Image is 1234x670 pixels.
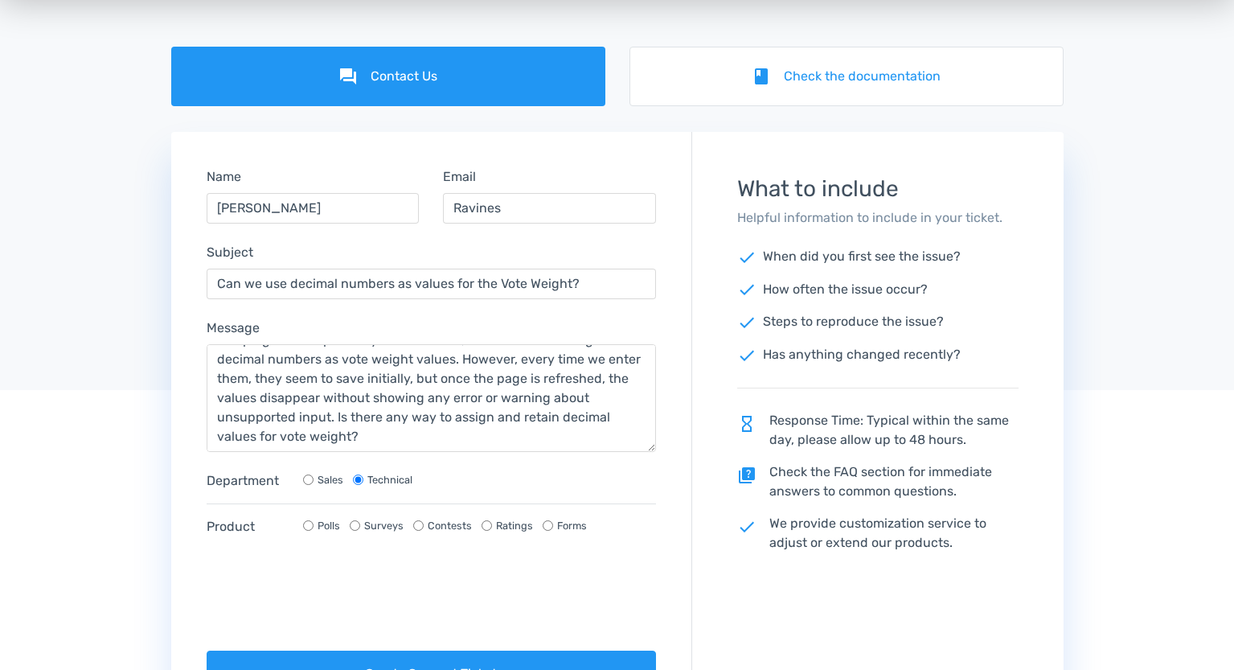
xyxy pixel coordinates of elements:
label: Forms [557,518,587,533]
p: How often the issue occur? [737,280,1019,300]
p: Response Time: Typical within the same day, please allow up to 48 hours. [737,411,1019,450]
span: hourglass_empty [737,414,756,434]
a: forumContact Us [171,47,605,106]
label: Contests [428,518,472,533]
i: book [752,67,771,86]
span: check [737,517,756,536]
p: When did you first see the issue? [737,247,1019,267]
label: Polls [318,518,340,533]
input: Email... [443,193,656,224]
label: Department [207,471,287,491]
h3: What to include [737,177,1019,202]
label: Email [443,167,476,187]
span: check [737,280,756,299]
i: forum [338,67,358,86]
p: Helpful information to include in your ticket. [737,208,1019,228]
input: Name... [207,193,420,224]
label: Product [207,517,287,536]
label: Name [207,167,241,187]
input: Subject... [207,269,657,299]
span: check [737,346,756,365]
p: Steps to reproduce the issue? [737,312,1019,332]
span: check [737,313,756,332]
iframe: reCAPTCHA [207,569,451,631]
span: quiz [737,466,756,485]
label: Technical [367,472,412,487]
label: Subject [207,243,253,262]
span: check [737,248,756,267]
p: We provide customization service to adjust or extend our products. [737,514,1019,553]
a: bookCheck the documentation [629,47,1064,106]
label: Surveys [364,518,404,533]
label: Sales [318,472,343,487]
p: Check the FAQ section for immediate answers to common questions. [737,462,1019,501]
label: Ratings [496,518,533,533]
label: Message [207,319,260,338]
p: Has anything changed recently? [737,345,1019,365]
